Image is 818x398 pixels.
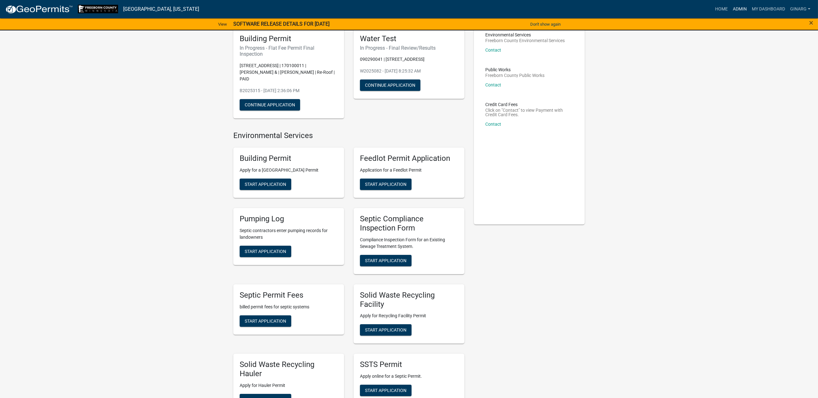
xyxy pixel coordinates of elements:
button: Start Application [360,255,412,266]
p: Freeborn County Environmental Services [485,38,565,43]
span: Start Application [365,388,406,393]
a: [GEOGRAPHIC_DATA], [US_STATE] [123,4,199,15]
h5: Solid Waste Recycling Hauler [240,360,338,378]
h5: SSTS Permit [360,360,458,369]
p: Click on "Contact" to view Payment with Credit Card Fees. [485,108,573,117]
button: Start Application [240,179,291,190]
a: Admin [730,3,749,15]
p: Apply for a [GEOGRAPHIC_DATA] Permit [240,167,338,174]
span: Start Application [365,258,406,263]
button: Start Application [360,324,412,336]
h5: Feedlot Permit Application [360,154,458,163]
p: Application for a Feedlot Permit [360,167,458,174]
p: B2025315 - [DATE] 2:36:06 PM [240,87,338,94]
a: Home [713,3,730,15]
a: View [216,19,230,29]
span: Start Application [245,249,286,254]
a: Contact [485,122,501,127]
button: Start Application [360,385,412,396]
img: Freeborn County, Minnesota [78,5,118,13]
h5: Septic Compliance Inspection Form [360,214,458,233]
h5: Solid Waste Recycling Facility [360,291,458,309]
button: Start Application [240,315,291,327]
button: Start Application [240,246,291,257]
h5: Pumping Log [240,214,338,224]
p: W2025082 - [DATE] 8:25:32 AM [360,68,458,74]
button: Start Application [360,179,412,190]
span: Start Application [365,182,406,187]
h6: In Progress - Final Review/Results [360,45,458,51]
button: Close [809,19,813,27]
h5: Building Permit [240,34,338,43]
p: [STREET_ADDRESS] | 170100011 | [PERSON_NAME] & | [PERSON_NAME] | Re-Roof | PAID [240,62,338,82]
h5: Water Test [360,34,458,43]
button: Continue Application [240,99,300,111]
strong: SOFTWARE RELEASE DETAILS FOR [DATE] [233,21,330,27]
a: Contact [485,47,501,53]
p: Credit Card Fees [485,102,573,107]
a: Contact [485,82,501,87]
p: Apply online for a Septic Permit. [360,373,458,380]
span: Start Application [365,327,406,332]
p: Environmental Services [485,33,565,37]
p: 090290041 | [STREET_ADDRESS] [360,56,458,63]
a: ginarg [788,3,813,15]
h5: Building Permit [240,154,338,163]
span: Start Application [245,318,286,323]
button: Continue Application [360,79,420,91]
p: Public Works [485,67,544,72]
span: × [809,18,813,27]
p: billed permit fees for septic systems [240,304,338,310]
p: Compliance Inspection Form for an Existing Sewage Treatment System. [360,237,458,250]
p: Apply for Recycling Facility Permit [360,313,458,319]
p: Septic contractors enter pumping records for landowners [240,227,338,241]
a: My Dashboard [749,3,788,15]
button: Don't show again [528,19,563,29]
h6: In Progress - Flat Fee Permit Final Inspection [240,45,338,57]
span: Start Application [245,182,286,187]
h5: Septic Permit Fees [240,291,338,300]
p: Freeborn County Public Works [485,73,544,78]
h4: Environmental Services [233,131,464,140]
p: Apply for Hauler Permit [240,382,338,389]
